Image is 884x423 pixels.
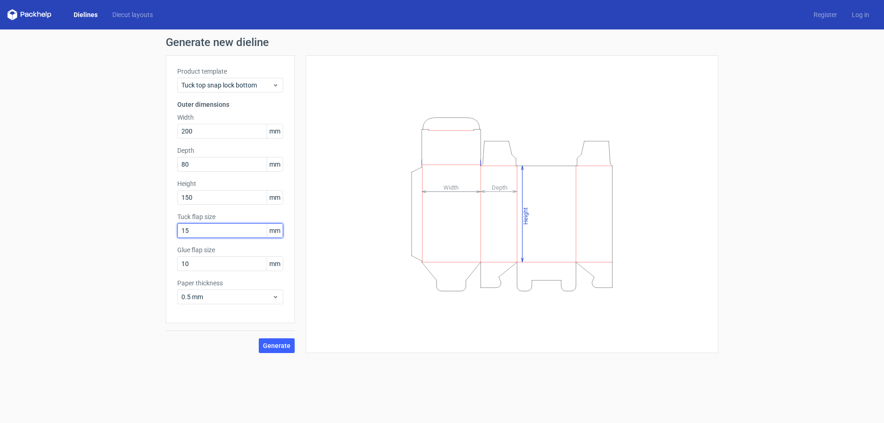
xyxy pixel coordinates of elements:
span: Generate [263,342,291,349]
tspan: Height [522,207,529,224]
button: Generate [259,338,295,353]
span: mm [267,257,283,271]
span: mm [267,124,283,138]
label: Height [177,179,283,188]
a: Diecut layouts [105,10,160,19]
span: 0.5 mm [181,292,272,301]
label: Product template [177,67,283,76]
label: Width [177,113,283,122]
label: Tuck flap size [177,212,283,221]
h1: Generate new dieline [166,37,718,48]
tspan: Depth [492,184,507,191]
label: Glue flap size [177,245,283,255]
span: Tuck top snap lock bottom [181,81,272,90]
a: Register [806,10,844,19]
tspan: Width [443,184,459,191]
span: mm [267,157,283,171]
label: Paper thickness [177,278,283,288]
a: Log in [844,10,877,19]
a: Dielines [66,10,105,19]
span: mm [267,191,283,204]
label: Depth [177,146,283,155]
h3: Outer dimensions [177,100,283,109]
span: mm [267,224,283,238]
